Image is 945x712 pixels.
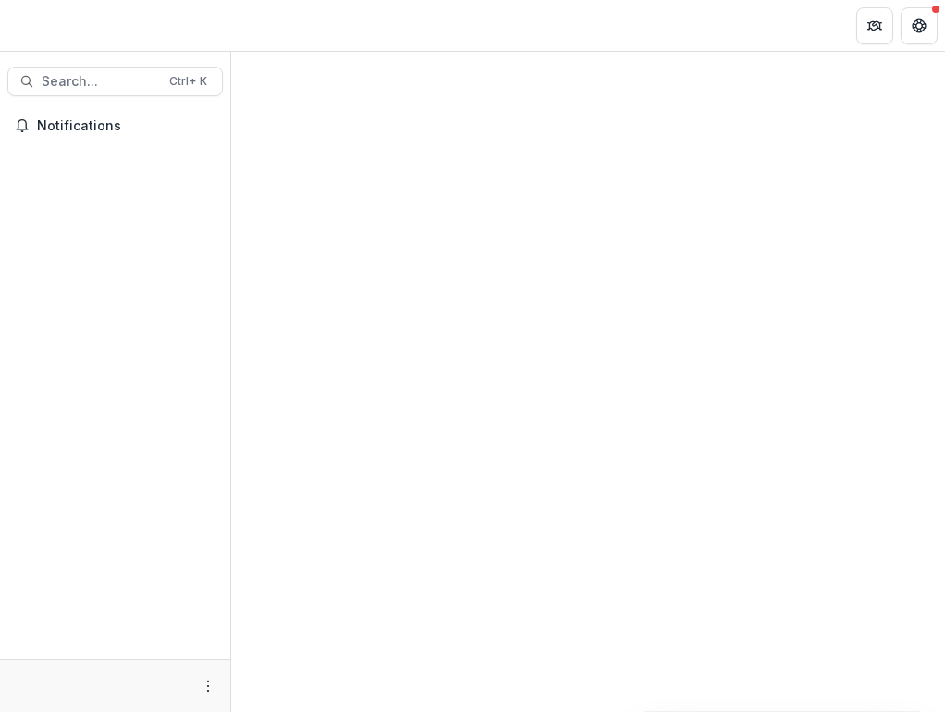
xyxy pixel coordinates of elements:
[7,111,223,141] button: Notifications
[239,12,317,39] nav: breadcrumb
[42,74,158,90] span: Search...
[856,7,893,44] button: Partners
[37,118,215,134] span: Notifications
[7,67,223,96] button: Search...
[197,675,219,697] button: More
[166,71,211,92] div: Ctrl + K
[901,7,938,44] button: Get Help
